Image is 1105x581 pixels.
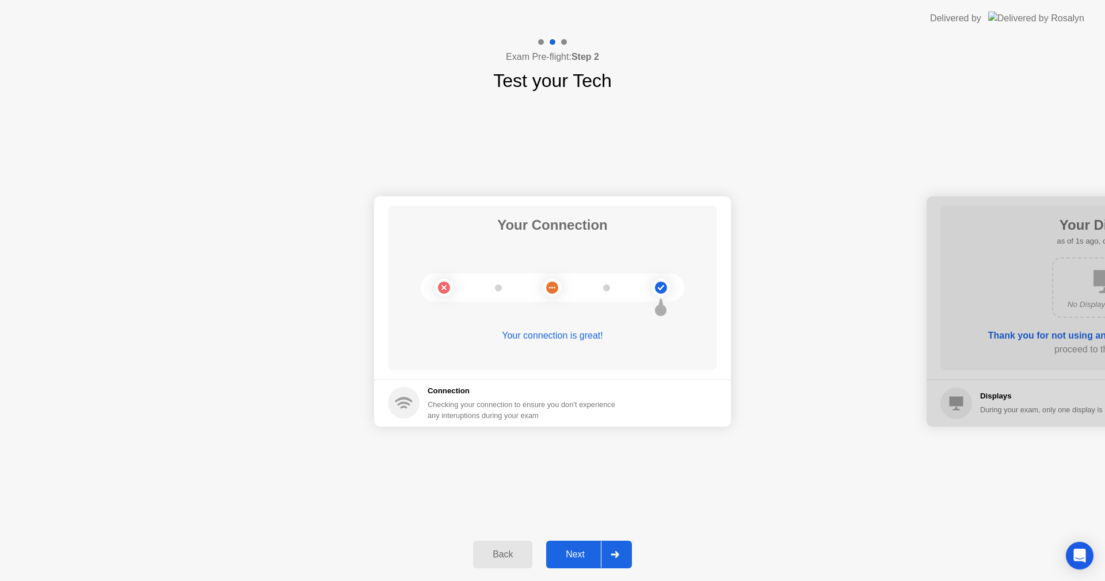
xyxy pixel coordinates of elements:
[550,549,601,560] div: Next
[428,385,622,397] h5: Connection
[988,12,1084,25] img: Delivered by Rosalyn
[477,549,529,560] div: Back
[571,52,599,62] b: Step 2
[930,12,981,25] div: Delivered by
[473,541,532,568] button: Back
[546,541,632,568] button: Next
[493,67,612,94] h1: Test your Tech
[497,215,608,236] h1: Your Connection
[506,50,599,64] h4: Exam Pre-flight:
[428,399,622,421] div: Checking your connection to ensure you don’t experience any interuptions during your exam
[388,329,717,343] div: Your connection is great!
[1066,542,1093,569] div: Open Intercom Messenger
